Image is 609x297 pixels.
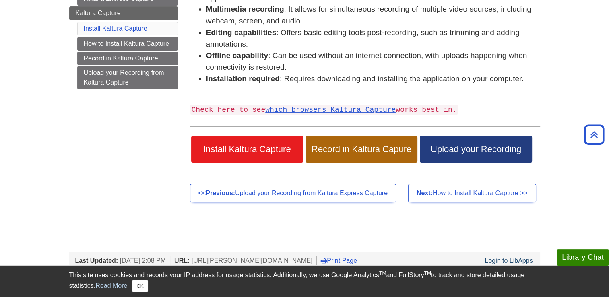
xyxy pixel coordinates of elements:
[206,5,284,13] strong: Multimedia recording
[69,6,178,20] a: Kaltura Capture
[84,25,147,32] a: Install Kaltura Capture
[306,136,417,163] a: Record in Kaltura Capure
[557,249,609,266] button: Library Chat
[321,257,327,264] i: Print Page
[485,257,533,264] a: Login to LibApps
[426,144,526,155] span: Upload your Recording
[265,106,396,114] a: which browsers Kaltura Capture
[206,50,540,73] li: : Can be used without an internet connection, with uploads happening when connectivity is restored.
[581,129,607,140] a: Back to Top
[408,184,536,202] a: Next:How to Install Kaltura Capture >>
[206,74,280,83] strong: Installation required
[69,270,540,292] div: This site uses cookies and records your IP address for usage statistics. Additionally, we use Goo...
[75,257,118,264] span: Last Updated:
[312,144,411,155] span: Record in Kaltura Capure
[190,105,458,115] code: Check here to see works best in.
[174,257,190,264] span: URL:
[206,190,235,196] strong: Previous:
[95,282,127,289] a: Read More
[132,280,148,292] button: Close
[77,66,178,89] a: Upload your Recording from Kaltura Capture
[206,28,277,37] strong: Editing capabilities
[120,257,166,264] span: [DATE] 2:08 PM
[206,27,540,50] li: : Offers basic editing tools post-recording, such as trimming and adding annotations.
[77,37,178,51] a: How to Install Kaltura Capture
[206,51,268,60] strong: Offline capability
[192,257,313,264] span: [URL][PERSON_NAME][DOMAIN_NAME]
[417,190,433,196] strong: Next:
[206,73,540,85] li: : Requires downloading and installing the application on your computer.
[197,144,297,155] span: Install Kaltura Capture
[424,270,431,276] sup: TM
[206,4,540,27] li: : It allows for simultaneous recording of multiple video sources, including webcam, screen, and a...
[321,257,357,264] a: Print Page
[379,270,386,276] sup: TM
[76,10,121,16] span: Kaltura Capture
[191,136,303,163] a: Install Kaltura Capture
[190,184,396,202] a: <<Previous:Upload your Recording from Kaltura Express Capture
[420,136,532,163] a: Upload your Recording
[77,52,178,65] a: Record in Kaltura Capture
